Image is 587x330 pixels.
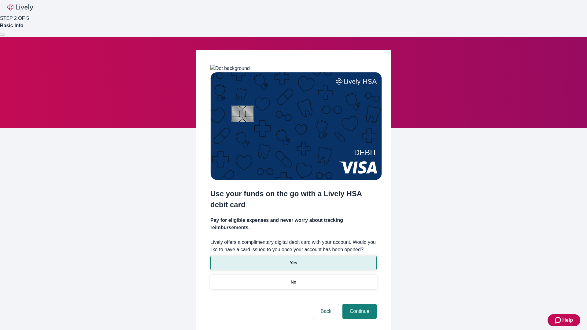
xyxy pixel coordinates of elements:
[313,304,339,319] button: Back
[210,275,377,289] button: No
[210,188,377,210] h2: Use your funds on the go with a Lively HSA debit card
[548,314,580,326] button: Zendesk support iconHelp
[291,279,297,285] p: No
[290,260,297,266] p: Yes
[7,4,33,11] img: Lively
[342,304,377,319] button: Continue
[555,317,562,324] svg: Zendesk support icon
[210,239,377,253] label: Lively offers a complimentary digital debit card with your account. Would you like to have a card...
[210,256,377,270] button: Yes
[210,72,382,180] img: Debit card
[210,217,377,231] h4: Pay for eligible expenses and never worry about tracking reimbursements.
[562,317,573,324] span: Help
[210,65,250,72] img: Dot background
